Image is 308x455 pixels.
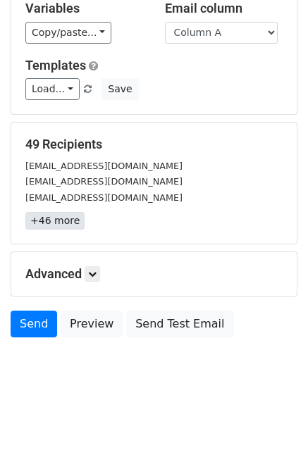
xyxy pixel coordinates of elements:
a: Send [11,311,57,337]
h5: Variables [25,1,144,16]
small: [EMAIL_ADDRESS][DOMAIN_NAME] [25,176,183,187]
small: [EMAIL_ADDRESS][DOMAIN_NAME] [25,161,183,171]
a: Templates [25,58,86,73]
a: Preview [61,311,123,337]
button: Save [101,78,138,100]
a: Send Test Email [126,311,233,337]
h5: Advanced [25,266,283,282]
h5: Email column [165,1,283,16]
iframe: Chat Widget [238,387,308,455]
a: Load... [25,78,80,100]
h5: 49 Recipients [25,137,283,152]
small: [EMAIL_ADDRESS][DOMAIN_NAME] [25,192,183,203]
a: +46 more [25,212,85,230]
a: Copy/paste... [25,22,111,44]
